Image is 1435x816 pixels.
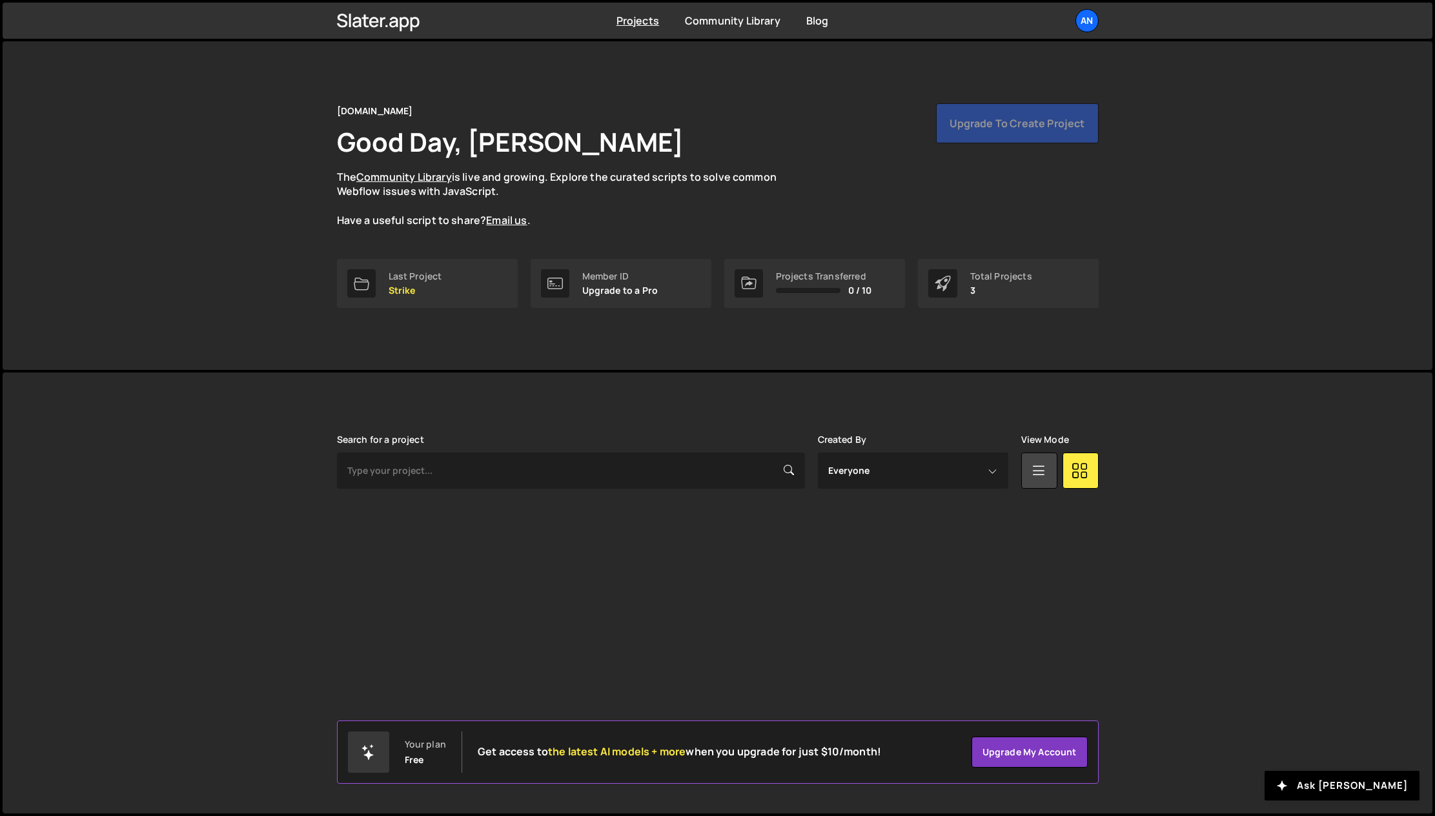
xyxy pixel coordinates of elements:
a: An [1075,9,1099,32]
p: Upgrade to a Pro [582,285,658,296]
div: Last Project [389,271,442,281]
input: Type your project... [337,453,805,489]
a: Blog [806,14,829,28]
div: Projects Transferred [776,271,872,281]
span: 0 / 10 [848,285,872,296]
label: View Mode [1021,434,1069,445]
button: Ask [PERSON_NAME] [1265,771,1420,801]
a: Community Library [356,170,452,184]
p: 3 [970,285,1032,296]
a: Upgrade my account [972,737,1088,768]
h2: Get access to when you upgrade for just $10/month! [478,746,881,758]
a: Projects [616,14,659,28]
div: Member ID [582,271,658,281]
label: Created By [818,434,867,445]
div: Your plan [405,739,446,750]
span: the latest AI models + more [548,744,686,759]
div: Free [405,755,424,765]
label: Search for a project [337,434,424,445]
h1: Good Day, [PERSON_NAME] [337,124,684,159]
p: Strike [389,285,442,296]
div: [DOMAIN_NAME] [337,103,413,119]
p: The is live and growing. Explore the curated scripts to solve common Webflow issues with JavaScri... [337,170,802,228]
a: Email us [486,213,527,227]
a: Community Library [685,14,780,28]
div: Total Projects [970,271,1032,281]
a: Last Project Strike [337,259,518,308]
